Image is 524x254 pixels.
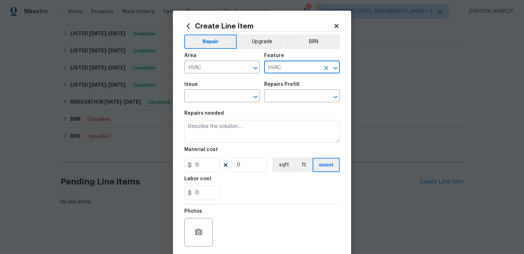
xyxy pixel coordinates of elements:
h5: Material cost [184,147,218,152]
button: Open [330,92,340,102]
h5: Photos [184,209,202,214]
h5: Repairs Prefill [264,82,299,87]
button: Upgrade [237,35,288,49]
h2: Create Line Item [184,22,333,30]
button: Repair [184,35,237,49]
button: BRN [287,35,340,49]
h5: Area [184,53,196,58]
button: Open [251,92,261,102]
button: sqft [273,158,295,172]
button: Clear [321,63,331,73]
h5: Repairs needed [184,111,224,116]
h5: Labor cost [184,176,211,181]
h5: Issue [184,82,198,87]
button: ft [295,158,313,172]
button: Open [251,63,261,73]
button: count [313,158,340,172]
button: Open [330,63,340,73]
h5: Feature [264,53,284,58]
